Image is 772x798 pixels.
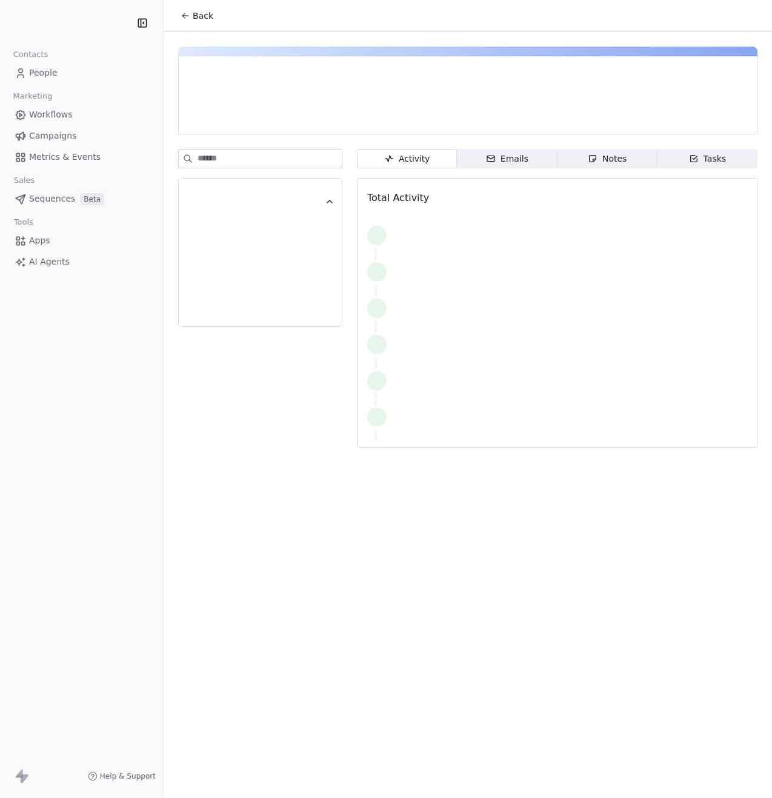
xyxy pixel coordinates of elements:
[486,153,528,165] div: Emails
[29,151,101,163] span: Metrics & Events
[689,153,727,165] div: Tasks
[88,771,156,781] a: Help & Support
[29,67,58,79] span: People
[8,213,38,231] span: Tools
[10,189,153,209] a: SequencesBeta
[100,771,156,781] span: Help & Support
[8,45,53,64] span: Contacts
[367,192,429,203] span: Total Activity
[588,153,627,165] div: Notes
[29,256,70,268] span: AI Agents
[10,252,153,272] a: AI Agents
[10,147,153,167] a: Metrics & Events
[8,87,58,105] span: Marketing
[29,108,73,121] span: Workflows
[10,63,153,83] a: People
[193,10,213,22] span: Back
[80,193,104,205] span: Beta
[10,105,153,125] a: Workflows
[29,130,76,142] span: Campaigns
[10,126,153,146] a: Campaigns
[29,234,50,247] span: Apps
[8,171,40,190] span: Sales
[173,5,221,27] button: Back
[29,193,75,205] span: Sequences
[10,231,153,251] a: Apps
